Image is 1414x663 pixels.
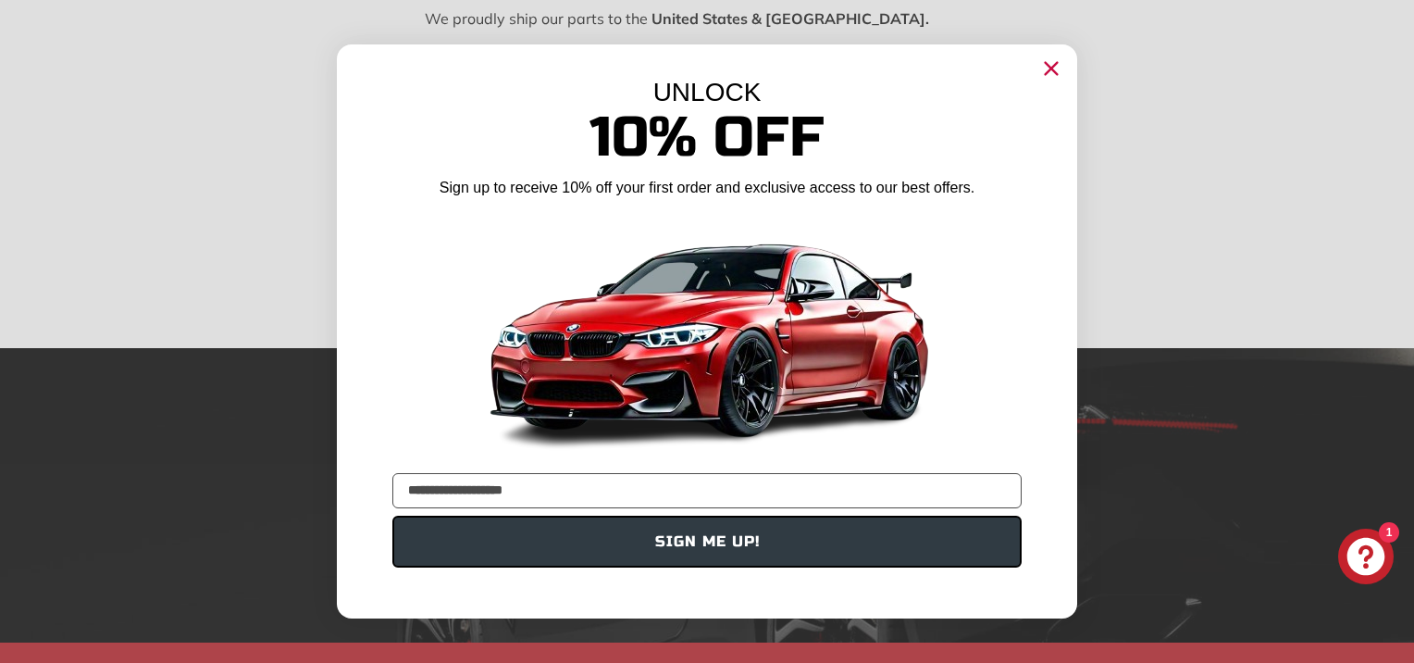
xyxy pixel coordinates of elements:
button: Close dialog [1036,54,1066,83]
span: 10% Off [589,104,825,171]
img: Banner showing BMW 4 Series Body kit [476,206,938,466]
span: Sign up to receive 10% off your first order and exclusive access to our best offers. [440,180,974,195]
span: UNLOCK [653,78,762,106]
input: YOUR EMAIL [392,473,1022,508]
button: SIGN ME UP! [392,516,1022,568]
inbox-online-store-chat: Shopify online store chat [1333,529,1399,589]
